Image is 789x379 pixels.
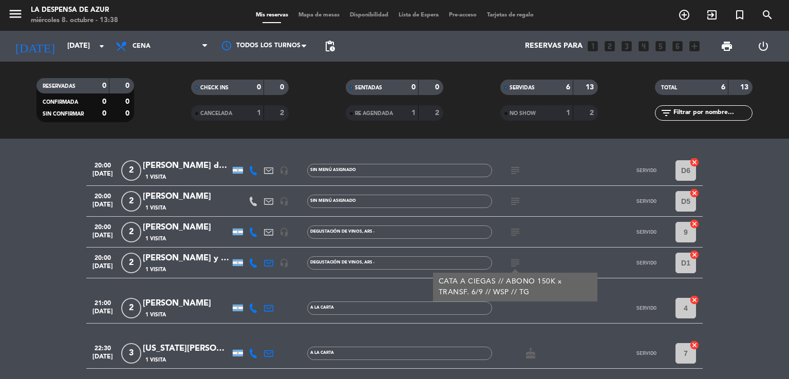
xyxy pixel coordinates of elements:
[125,110,131,117] strong: 0
[121,160,141,181] span: 2
[524,347,537,359] i: cake
[444,12,482,18] span: Pre-acceso
[90,342,116,353] span: 22:30
[125,82,131,89] strong: 0
[706,9,718,21] i: exit_to_app
[43,100,78,105] span: CONFIRMADA
[636,260,656,266] span: SERVIDO
[689,250,700,260] i: cancel
[43,111,84,117] span: SIN CONFIRMAR
[145,266,166,274] span: 1 Visita
[145,311,166,319] span: 1 Visita
[621,222,672,242] button: SERVIDO
[200,111,232,116] span: CANCELADA
[90,201,116,213] span: [DATE]
[689,188,700,198] i: cancel
[8,6,23,22] i: menu
[279,258,289,268] i: headset_mic
[310,168,356,172] span: Sin menú asignado
[621,191,672,212] button: SERVIDO
[636,229,656,235] span: SERVIDO
[143,190,230,203] div: [PERSON_NAME]
[280,109,286,117] strong: 2
[310,306,334,310] span: A LA CARTA
[90,159,116,170] span: 20:00
[125,98,131,105] strong: 0
[143,221,230,234] div: [PERSON_NAME]
[689,340,700,350] i: cancel
[636,350,656,356] span: SERVIDO
[310,260,374,264] span: DEGUSTACIÓN DE VINOS
[757,40,769,52] i: power_settings_new
[509,226,521,238] i: subject
[145,235,166,243] span: 1 Visita
[143,297,230,310] div: [PERSON_NAME]
[121,298,141,318] span: 2
[689,157,700,167] i: cancel
[279,197,289,206] i: headset_mic
[734,9,746,21] i: turned_in_not
[745,31,781,62] div: LOG OUT
[510,85,535,90] span: SERVIDAS
[672,107,752,119] input: Filtrar por nombre...
[566,109,570,117] strong: 1
[90,296,116,308] span: 21:00
[411,84,416,91] strong: 0
[310,351,334,355] span: A LA CARTA
[621,253,672,273] button: SERVIDO
[509,257,521,269] i: subject
[90,189,116,201] span: 20:00
[280,84,286,91] strong: 0
[689,219,700,229] i: cancel
[636,305,656,311] span: SERVIDO
[90,353,116,365] span: [DATE]
[279,228,289,237] i: headset_mic
[90,220,116,232] span: 20:00
[345,12,393,18] span: Disponibilidad
[636,198,656,204] span: SERVIDO
[439,276,592,298] div: CATA A CIEGAS // ABONO 150K x TRANSF. 6/9 // WSP // TG
[143,342,230,355] div: [US_STATE][PERSON_NAME]
[133,43,151,50] span: Cena
[761,9,774,21] i: search
[688,40,701,53] i: add_box
[509,195,521,207] i: subject
[257,109,261,117] strong: 1
[145,204,166,212] span: 1 Visita
[393,12,444,18] span: Lista de Espera
[8,6,23,25] button: menu
[509,164,521,177] i: subject
[90,170,116,182] span: [DATE]
[721,84,725,91] strong: 6
[324,40,336,52] span: pending_actions
[590,109,596,117] strong: 2
[482,12,539,18] span: Tarjetas de regalo
[721,40,733,52] span: print
[620,40,633,53] i: looks_3
[200,85,229,90] span: CHECK INS
[566,84,570,91] strong: 6
[637,40,650,53] i: looks_4
[435,109,441,117] strong: 2
[257,84,261,91] strong: 0
[689,295,700,305] i: cancel
[740,84,750,91] strong: 13
[102,110,106,117] strong: 0
[143,159,230,173] div: [PERSON_NAME] de Saa
[121,222,141,242] span: 2
[43,84,76,89] span: RESERVADAS
[510,111,536,116] span: NO SHOW
[143,252,230,265] div: [PERSON_NAME] y [PERSON_NAME]
[279,166,289,175] i: headset_mic
[586,40,599,53] i: looks_one
[411,109,416,117] strong: 1
[90,232,116,244] span: [DATE]
[121,253,141,273] span: 2
[90,308,116,320] span: [DATE]
[31,5,118,15] div: La Despensa de Azur
[678,9,690,21] i: add_circle_outline
[636,167,656,173] span: SERVIDO
[362,260,374,264] span: , ARS -
[145,356,166,364] span: 1 Visita
[355,85,382,90] span: SENTADAS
